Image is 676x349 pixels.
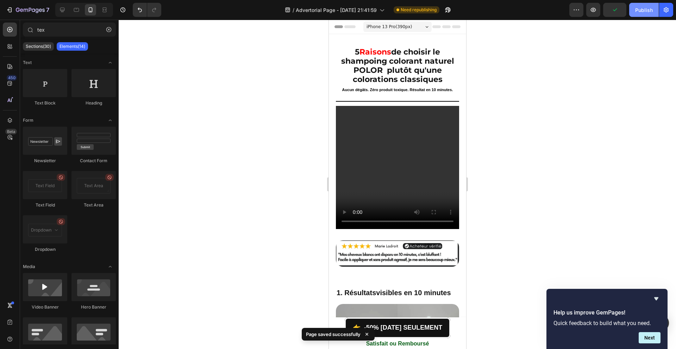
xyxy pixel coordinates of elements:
[23,304,67,310] div: Video Banner
[5,129,17,134] div: Beta
[23,158,67,164] div: Newsletter
[553,320,661,326] p: Quick feedback to build what you need.
[306,331,361,338] p: Page saved successfully
[71,304,116,310] div: Hero Banner
[133,3,161,17] div: Undo/Redo
[296,6,377,14] span: Advertorial Page - [DATE] 21:41:59
[71,202,116,208] div: Text Area
[293,6,294,14] span: /
[105,57,116,68] span: Toggle open
[105,261,116,272] span: Toggle open
[553,309,661,317] h2: Help us improve GemPages!
[3,3,52,17] button: 7
[60,44,85,49] p: Elements(14)
[23,23,116,37] input: Search Sections & Elements
[7,75,17,81] div: 450
[71,158,116,164] div: Contact Form
[23,202,67,208] div: Text Field
[26,44,51,49] p: Sections(30)
[23,246,67,253] div: Dropdown
[635,6,653,14] div: Publish
[71,100,116,106] div: Heading
[23,100,67,106] div: Text Block
[46,6,49,14] p: 7
[639,332,661,343] button: Next question
[23,264,35,270] span: Media
[401,7,437,13] span: Need republishing
[553,294,661,343] div: Help us improve GemPages!
[105,115,116,126] span: Toggle open
[629,3,659,17] button: Publish
[23,117,33,123] span: Form
[329,20,466,349] iframe: Design area
[23,59,32,66] span: Text
[652,294,661,303] button: Hide survey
